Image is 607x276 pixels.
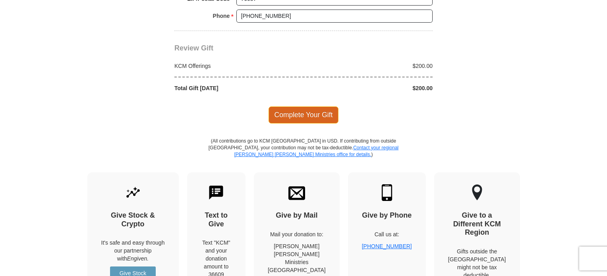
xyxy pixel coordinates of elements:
[269,106,339,123] span: Complete Your Gift
[362,211,412,220] h4: Give by Phone
[234,145,398,157] a: Contact your regional [PERSON_NAME] [PERSON_NAME] Ministries office for details.
[268,211,326,220] h4: Give by Mail
[303,62,437,70] div: $200.00
[288,184,305,201] img: envelope.svg
[208,184,224,201] img: text-to-give.svg
[472,184,483,201] img: other-region
[268,230,326,238] p: Mail your donation to:
[170,62,304,70] div: KCM Offerings
[268,242,326,274] p: [PERSON_NAME] [PERSON_NAME] Ministries [GEOGRAPHIC_DATA]
[208,138,399,172] p: (All contributions go to KCM [GEOGRAPHIC_DATA] in USD. If contributing from outside [GEOGRAPHIC_D...
[101,239,165,262] p: It's safe and easy through our partnership with
[303,84,437,92] div: $200.00
[101,211,165,228] h4: Give Stock & Crypto
[170,84,304,92] div: Total Gift [DATE]
[213,10,230,21] strong: Phone
[362,230,412,238] p: Call us at:
[174,44,213,52] span: Review Gift
[127,255,149,262] i: Engiven.
[448,211,506,237] h4: Give to a Different KCM Region
[201,211,232,228] h4: Text to Give
[125,184,141,201] img: give-by-stock.svg
[379,184,395,201] img: mobile.svg
[362,243,412,249] a: [PHONE_NUMBER]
